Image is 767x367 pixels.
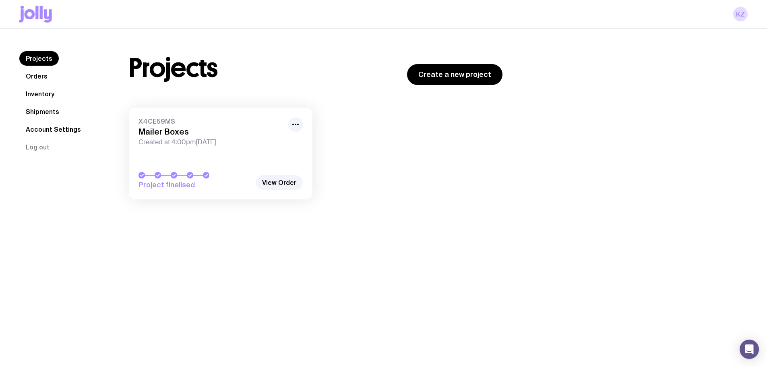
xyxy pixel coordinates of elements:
[740,340,759,359] div: Open Intercom Messenger
[256,175,303,190] a: View Order
[129,108,312,199] a: X4CE59MSMailer BoxesCreated at 4:00pm[DATE]Project finalised
[129,55,218,81] h1: Projects
[733,7,748,21] a: KZ
[19,69,54,83] a: Orders
[407,64,502,85] a: Create a new project
[139,127,283,137] h3: Mailer Boxes
[19,87,61,101] a: Inventory
[19,51,59,66] a: Projects
[139,117,283,125] span: X4CE59MS
[139,180,251,190] span: Project finalised
[19,122,87,137] a: Account Settings
[19,140,56,154] button: Log out
[139,138,283,146] span: Created at 4:00pm[DATE]
[19,104,66,119] a: Shipments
